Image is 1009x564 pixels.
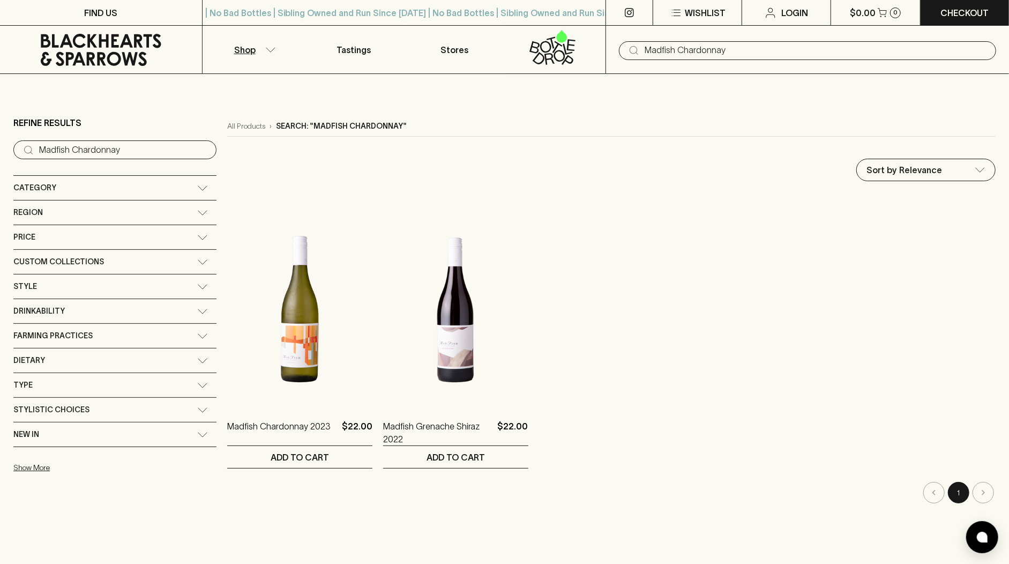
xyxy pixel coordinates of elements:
[13,348,216,373] div: Dietary
[84,6,117,19] p: FIND US
[383,446,528,468] button: ADD TO CART
[13,280,37,293] span: Style
[227,216,372,404] img: Madfish Chardonnay 2023
[13,379,33,392] span: Type
[227,446,372,468] button: ADD TO CART
[857,159,995,181] div: Sort by Relevance
[270,121,272,132] p: ›
[13,274,216,299] div: Style
[342,420,372,446] p: $22.00
[227,420,331,446] a: Madfish Chardonnay 2023
[685,6,726,19] p: Wishlist
[13,201,216,225] div: Region
[948,482,969,503] button: page 1
[13,231,35,244] span: Price
[13,116,81,129] p: Refine Results
[440,43,468,56] p: Stores
[13,250,216,274] div: Custom Collections
[13,206,43,219] span: Region
[234,43,256,56] p: Shop
[13,225,216,249] div: Price
[645,42,988,59] input: Try "Pinot noir"
[940,6,989,19] p: Checkout
[39,142,208,159] input: Try “Pinot noir”
[850,6,876,19] p: $0.00
[13,299,216,323] div: Drinkability
[276,121,407,132] p: Search: "Madfish Chardonnay"
[498,420,528,446] p: $22.00
[13,457,154,479] button: Show More
[13,422,216,447] div: New In
[427,451,485,464] p: ADD TO CART
[13,176,216,200] div: Category
[13,354,45,367] span: Dietary
[227,121,265,132] a: All Products
[303,26,404,73] a: Tastings
[13,398,216,422] div: Stylistic Choices
[13,324,216,348] div: Farming Practices
[866,164,942,176] p: Sort by Relevance
[13,305,65,318] span: Drinkability
[13,181,56,195] span: Category
[893,10,898,16] p: 0
[337,43,371,56] p: Tastings
[13,329,93,343] span: Farming Practices
[227,482,996,503] nav: pagination navigation
[404,26,505,73] a: Stores
[203,26,303,73] button: Shop
[383,216,528,404] img: Madfish Grenache Shiraz 2022
[271,451,329,464] p: ADD TO CART
[13,403,89,417] span: Stylistic Choices
[781,6,808,19] p: Login
[13,428,39,441] span: New In
[13,373,216,397] div: Type
[383,420,494,446] a: Madfish Grenache Shiraz 2022
[977,532,988,543] img: bubble-icon
[13,255,104,269] span: Custom Collections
